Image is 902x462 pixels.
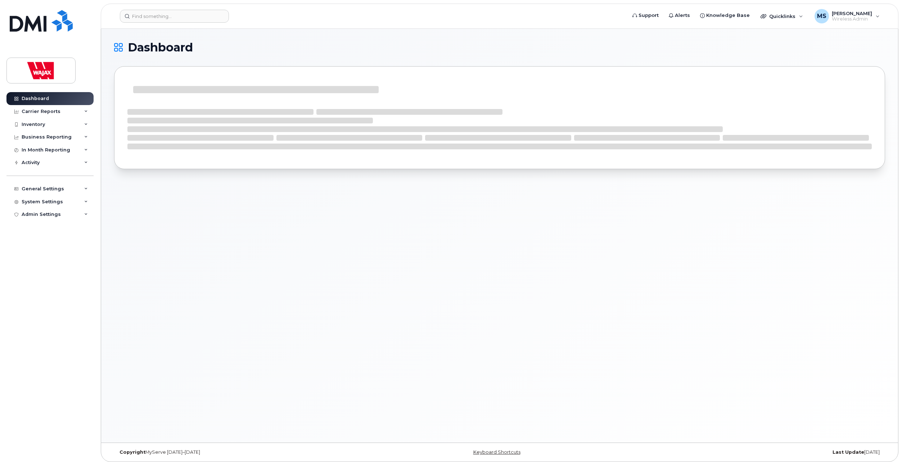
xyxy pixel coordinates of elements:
[628,449,885,455] div: [DATE]
[833,449,864,455] strong: Last Update
[114,449,371,455] div: MyServe [DATE]–[DATE]
[473,449,520,455] a: Keyboard Shortcuts
[119,449,145,455] strong: Copyright
[128,42,193,53] span: Dashboard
